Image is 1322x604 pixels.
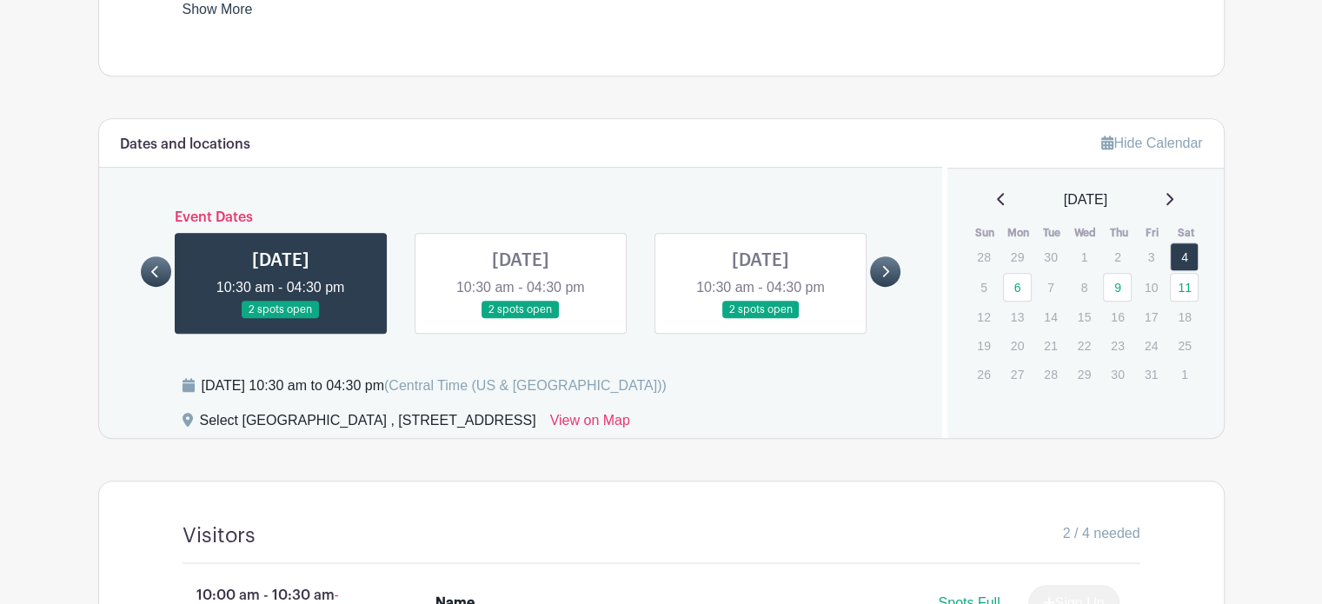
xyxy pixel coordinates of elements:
th: Sat [1169,224,1203,242]
a: 9 [1103,273,1132,302]
span: 2 / 4 needed [1063,523,1140,544]
p: 5 [969,274,998,301]
p: 28 [1036,361,1065,388]
p: 25 [1170,332,1199,359]
p: 15 [1070,303,1099,330]
p: 29 [1070,361,1099,388]
p: 20 [1003,332,1032,359]
p: 30 [1103,361,1132,388]
span: [DATE] [1064,189,1107,210]
p: 21 [1036,332,1065,359]
p: 30 [1036,243,1065,270]
a: 6 [1003,273,1032,302]
p: 24 [1137,332,1166,359]
th: Wed [1069,224,1103,242]
p: 14 [1036,303,1065,330]
p: 31 [1137,361,1166,388]
a: Hide Calendar [1101,136,1202,150]
th: Thu [1102,224,1136,242]
p: 16 [1103,303,1132,330]
th: Mon [1002,224,1036,242]
p: 18 [1170,303,1199,330]
p: 7 [1036,274,1065,301]
a: View on Map [550,410,630,438]
a: Show More [183,2,253,23]
p: 27 [1003,361,1032,388]
h6: Event Dates [171,209,871,226]
div: [DATE] 10:30 am to 04:30 pm [202,375,667,396]
p: 19 [969,332,998,359]
p: 17 [1137,303,1166,330]
p: 23 [1103,332,1132,359]
h6: Dates and locations [120,136,250,153]
th: Fri [1136,224,1170,242]
h4: Visitors [183,523,256,548]
th: Tue [1035,224,1069,242]
p: 29 [1003,243,1032,270]
p: 3 [1137,243,1166,270]
a: 4 [1170,242,1199,271]
p: 22 [1070,332,1099,359]
p: 26 [969,361,998,388]
p: 2 [1103,243,1132,270]
p: 12 [969,303,998,330]
p: 13 [1003,303,1032,330]
p: 10 [1137,274,1166,301]
p: 8 [1070,274,1099,301]
p: 1 [1070,243,1099,270]
a: 11 [1170,273,1199,302]
p: 28 [969,243,998,270]
th: Sun [968,224,1002,242]
div: Select [GEOGRAPHIC_DATA] , [STREET_ADDRESS] [200,410,536,438]
span: (Central Time (US & [GEOGRAPHIC_DATA])) [384,378,667,393]
p: 1 [1170,361,1199,388]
